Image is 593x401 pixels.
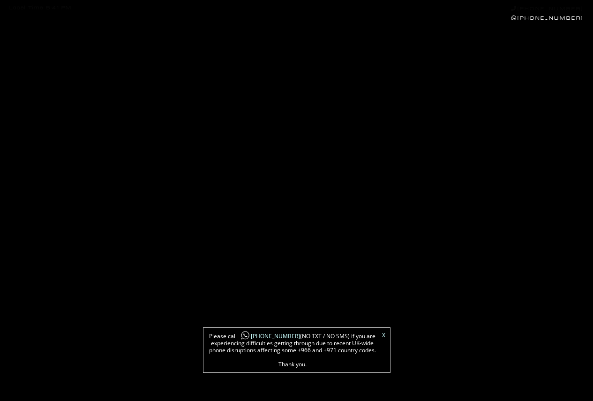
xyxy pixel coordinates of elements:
a: [PHONE_NUMBER] [511,15,584,21]
img: whatsapp-icon1.png [240,331,250,340]
a: X [382,333,385,338]
span: Please call (NO TXT / NO SMS) if you are experiencing difficulties getting through due to recent ... [208,333,377,368]
a: [PHONE_NUMBER] [511,6,584,12]
a: [PHONE_NUMBER] [237,332,300,340]
div: Local Time 5:41 PM [9,6,72,11]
